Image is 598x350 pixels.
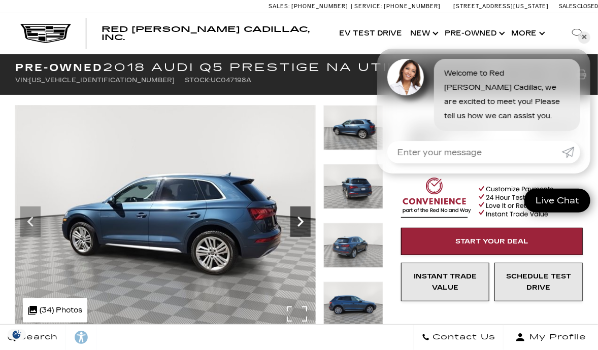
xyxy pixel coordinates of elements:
span: Stock: [185,77,211,84]
div: Previous [20,206,41,237]
span: UC047198A [211,77,251,84]
span: VIN: [15,77,29,84]
span: Instant Trade Value [414,272,477,292]
span: Live Chat [530,195,584,206]
img: Cadillac Dark Logo with Cadillac White Text [20,24,71,43]
a: New [406,13,441,54]
img: Used 2018 Blue Audi Prestige image 6 [15,105,316,330]
section: Click to Open Cookie Consent Modal [5,329,28,340]
button: Open user profile menu [504,325,598,350]
img: Used 2018 Blue Audi Prestige image 6 [323,105,383,150]
img: Used 2018 Blue Audi Prestige image 9 [323,282,383,327]
a: Sales: [PHONE_NUMBER] [269,4,351,9]
span: Closed [577,3,598,10]
span: Search [16,330,58,344]
a: Contact Us [414,325,504,350]
span: [PHONE_NUMBER] [384,3,441,10]
div: (34) Photos [23,298,87,323]
img: Used 2018 Blue Audi Prestige image 8 [323,223,383,268]
span: Sales: [559,3,577,10]
span: Schedule Test Drive [506,272,571,292]
div: Welcome to Red [PERSON_NAME] Cadillac, we are excited to meet you! Please tell us how we can assi... [434,59,580,131]
a: Live Chat [524,189,590,213]
a: EV Test Drive [335,13,406,54]
div: Next [290,206,311,237]
img: Used 2018 Blue Audi Prestige image 7 [323,164,383,209]
span: My Profile [525,330,586,344]
button: More [507,13,547,54]
span: Start Your Deal [455,237,528,246]
a: [STREET_ADDRESS][US_STATE] [453,3,549,10]
a: Start Your Deal [401,228,583,255]
a: Schedule Test Drive [494,263,583,301]
a: Instant Trade Value [401,263,489,301]
img: Agent profile photo [387,59,424,95]
span: [PHONE_NUMBER] [291,3,348,10]
a: Service: [PHONE_NUMBER] [351,4,443,9]
strong: Pre-Owned [15,61,103,74]
span: Sales: [269,3,290,10]
span: Red [PERSON_NAME] Cadillac, Inc. [102,24,310,42]
img: Opt-Out Icon [5,329,28,340]
input: Enter your message [387,141,562,163]
span: Service: [354,3,382,10]
span: [US_VEHICLE_IDENTIFICATION_NUMBER] [29,77,175,84]
a: Submit [562,141,580,163]
a: Red [PERSON_NAME] Cadillac, Inc. [102,25,325,42]
span: Contact Us [430,330,495,344]
a: Pre-Owned [441,13,507,54]
h1: 2018 Audi Q5 Prestige NA Utility [15,62,471,73]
